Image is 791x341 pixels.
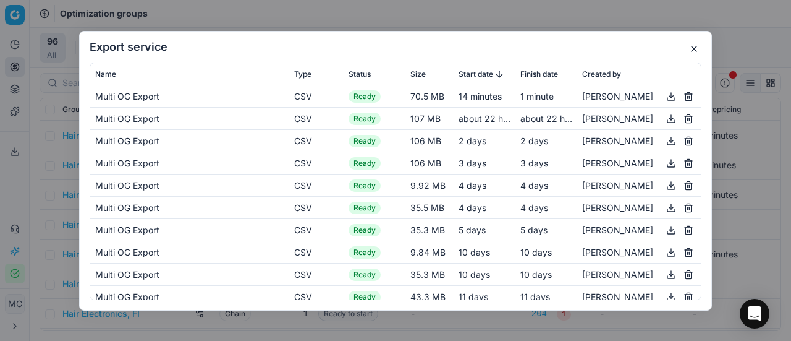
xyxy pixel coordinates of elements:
[582,69,621,79] span: Created by
[95,134,284,147] div: Multi OG Export
[582,267,696,282] div: [PERSON_NAME]
[294,201,339,214] div: CSV
[459,90,502,101] span: 14 minutes
[520,291,550,301] span: 11 days
[349,291,381,303] span: Ready
[349,113,381,125] span: Ready
[95,157,284,169] div: Multi OG Export
[520,202,548,212] span: 4 days
[410,90,449,102] div: 70.5 MB
[459,246,490,257] span: 10 days
[349,269,381,281] span: Ready
[520,224,548,235] span: 5 days
[95,246,284,258] div: Multi OG Export
[520,269,552,279] span: 10 days
[582,289,696,304] div: [PERSON_NAME]
[459,69,493,79] span: Start date
[520,90,554,101] span: 1 minute
[459,224,486,235] span: 5 days
[90,41,701,53] h2: Export service
[349,135,381,147] span: Ready
[410,179,449,191] div: 9.92 MB
[95,90,284,102] div: Multi OG Export
[410,268,449,280] div: 35.3 MB
[493,67,505,80] button: Sorted by Start date descending
[294,268,339,280] div: CSV
[459,157,486,168] span: 3 days
[520,179,548,190] span: 4 days
[410,69,426,79] span: Size
[582,244,696,259] div: [PERSON_NAME]
[410,201,449,214] div: 35.5 MB
[459,291,488,301] span: 11 days
[349,179,381,192] span: Ready
[95,223,284,236] div: Multi OG Export
[582,200,696,215] div: [PERSON_NAME]
[95,69,116,79] span: Name
[459,202,486,212] span: 4 days
[95,268,284,280] div: Multi OG Export
[582,155,696,170] div: [PERSON_NAME]
[349,157,381,170] span: Ready
[349,90,381,103] span: Ready
[520,157,548,168] span: 3 days
[95,290,284,303] div: Multi OG Export
[294,112,339,124] div: CSV
[95,201,284,214] div: Multi OG Export
[294,179,339,191] div: CSV
[349,202,381,214] span: Ready
[410,290,449,303] div: 43.3 MB
[294,90,339,102] div: CSV
[459,179,486,190] span: 4 days
[582,133,696,148] div: [PERSON_NAME]
[410,112,449,124] div: 107 MB
[459,113,520,123] span: about 22 hours
[459,135,486,145] span: 2 days
[410,157,449,169] div: 106 MB
[410,223,449,236] div: 35.3 MB
[520,246,552,257] span: 10 days
[349,69,371,79] span: Status
[410,134,449,147] div: 106 MB
[582,88,696,103] div: [PERSON_NAME]
[520,135,548,145] span: 2 days
[410,246,449,258] div: 9.84 MB
[459,269,490,279] span: 10 days
[582,111,696,126] div: [PERSON_NAME]
[294,157,339,169] div: CSV
[95,179,284,191] div: Multi OG Export
[349,224,381,236] span: Ready
[95,112,284,124] div: Multi OG Export
[294,290,339,303] div: CSV
[294,246,339,258] div: CSV
[349,246,381,259] span: Ready
[582,222,696,237] div: [PERSON_NAME]
[294,223,339,236] div: CSV
[294,69,311,79] span: Type
[520,113,582,123] span: about 22 hours
[294,134,339,147] div: CSV
[582,178,696,192] div: [PERSON_NAME]
[520,69,558,79] span: Finish date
